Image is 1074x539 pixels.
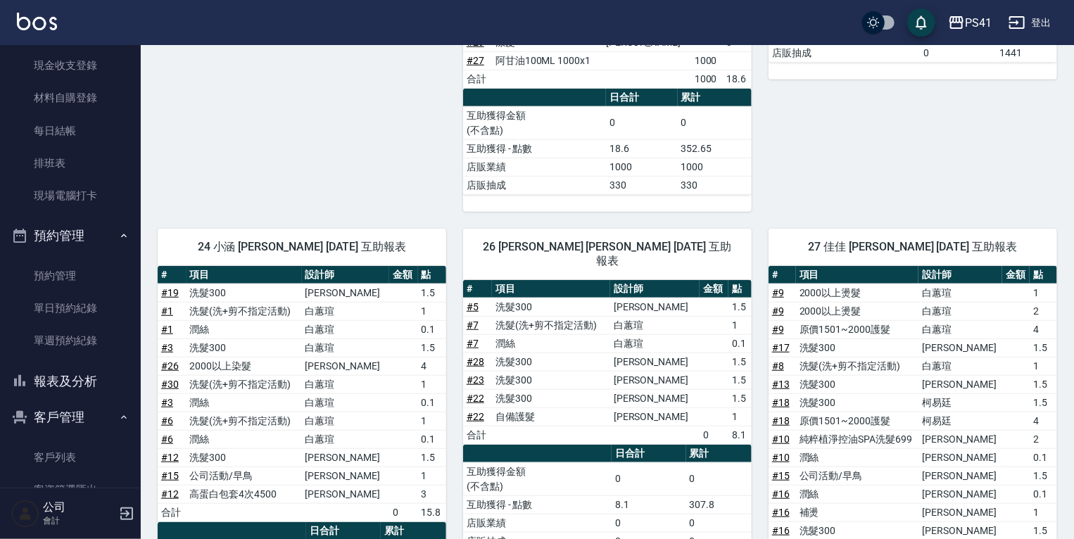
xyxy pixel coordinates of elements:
td: 2 [1030,430,1057,448]
a: #17 [772,342,790,353]
button: 客戶管理 [6,399,135,436]
td: 白蕙瑄 [302,302,389,320]
td: [PERSON_NAME] [918,503,1002,521]
td: 洗髮300 [492,353,610,371]
td: 1.5 [728,371,752,389]
td: 洗髮300 [187,338,302,357]
a: 單日預約紀錄 [6,292,135,324]
td: 1 [1030,357,1057,375]
td: 1 [728,316,752,334]
th: 點 [418,266,446,284]
a: #3 [161,342,173,353]
img: Person [11,500,39,528]
td: 白蕙瑄 [918,284,1002,302]
td: 白蕙瑄 [610,334,700,353]
th: 設計師 [610,280,700,298]
a: 單週預約紀錄 [6,324,135,357]
a: #12 [161,452,179,463]
td: 0 [686,462,752,495]
td: 2000以上染髮 [187,357,302,375]
td: 自備護髮 [492,407,610,426]
td: 原價1501~2000護髮 [796,320,918,338]
td: 1.5 [728,298,752,316]
a: #7 [467,319,479,331]
td: 互助獲得金額 (不含點) [463,462,612,495]
td: 公司活動/早鳥 [796,467,918,485]
th: 點 [1030,266,1057,284]
td: [PERSON_NAME] [610,298,700,316]
td: 1441 [996,44,1057,62]
td: 2000以上燙髮 [796,302,918,320]
td: 1 [1030,503,1057,521]
td: 1 [418,412,446,430]
a: 材料自購登錄 [6,82,135,114]
td: 店販業績 [463,158,606,176]
table: a dense table [158,266,446,522]
td: 0 [678,106,752,139]
td: 潤絲 [796,448,918,467]
td: 白蕙瑄 [918,320,1002,338]
td: 原價1501~2000護髮 [796,412,918,430]
td: 洗髮300 [492,298,610,316]
td: 互助獲得金額 (不含點) [463,106,606,139]
td: 15.8 [418,503,446,521]
td: 0.1 [1030,448,1057,467]
td: 補燙 [796,503,918,521]
td: 白蕙瑄 [302,320,389,338]
td: [PERSON_NAME] [302,467,389,485]
a: 現金收支登錄 [6,49,135,82]
td: 洗髮(洗+剪不指定活動) [187,412,302,430]
td: 330 [678,176,752,194]
span: 26 [PERSON_NAME] [PERSON_NAME] [DATE] 互助報表 [480,240,735,268]
th: 設計師 [918,266,1002,284]
td: [PERSON_NAME] [302,485,389,503]
a: #16 [772,507,790,518]
td: 1.5 [1030,467,1057,485]
td: 白蕙瑄 [302,430,389,448]
th: 金額 [1002,266,1030,284]
a: #6 [161,415,173,426]
a: #8 [772,360,784,372]
td: 0.1 [1030,485,1057,503]
td: 公司活動/早鳥 [187,467,302,485]
td: 2 [1030,302,1057,320]
td: 0 [700,426,728,444]
td: 1.5 [418,284,446,302]
a: #22 [467,411,484,422]
th: 金額 [389,266,418,284]
td: [PERSON_NAME] [918,430,1002,448]
td: 1.5 [418,448,446,467]
td: 0 [389,503,418,521]
td: [PERSON_NAME] [918,375,1002,393]
td: 1 [1030,284,1057,302]
td: 0 [686,514,752,532]
td: 互助獲得 - 點數 [463,139,606,158]
td: 18.6 [723,70,752,88]
a: #5 [467,301,479,312]
a: 排班表 [6,147,135,179]
td: 洗髮(洗+剪不指定活動) [187,375,302,393]
td: 洗髮(洗+剪不指定活動) [187,302,302,320]
td: [PERSON_NAME] [610,371,700,389]
td: 洗髮300 [187,284,302,302]
td: [PERSON_NAME] [302,357,389,375]
td: [PERSON_NAME] [610,389,700,407]
td: 潤絲 [187,393,302,412]
td: 洗髮300 [187,448,302,467]
a: #10 [772,433,790,445]
td: 1 [418,375,446,393]
td: [PERSON_NAME] [610,353,700,371]
td: 2000以上燙髮 [796,284,918,302]
td: [PERSON_NAME] [918,338,1002,357]
td: 洗髮300 [796,375,918,393]
th: 點 [728,280,752,298]
a: #18 [772,415,790,426]
td: 1 [418,467,446,485]
span: 27 佳佳 [PERSON_NAME] [DATE] 互助報表 [785,240,1040,254]
td: 1 [728,407,752,426]
td: 白蕙瑄 [302,375,389,393]
button: 登出 [1003,10,1057,36]
a: #12 [161,488,179,500]
td: [PERSON_NAME] [302,448,389,467]
p: 會計 [43,514,115,527]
